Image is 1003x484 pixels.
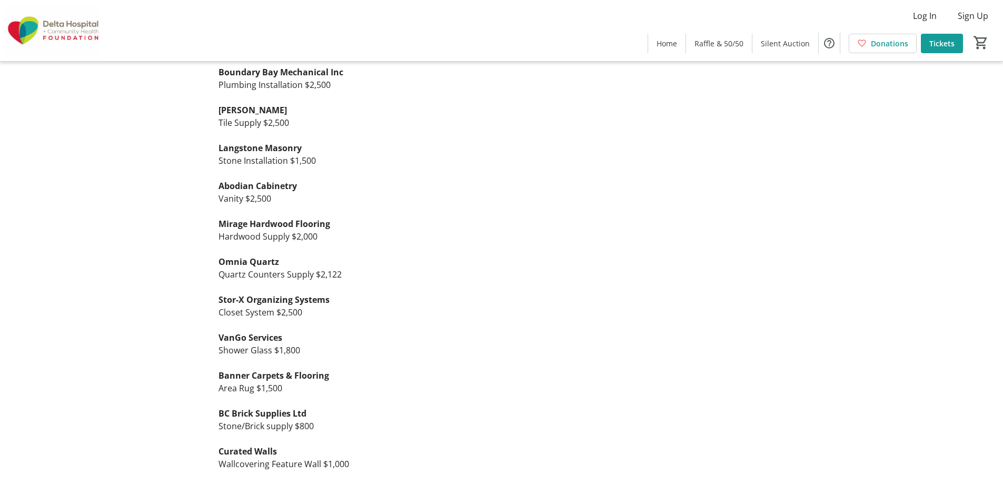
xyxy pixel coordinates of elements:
strong: Boundary Bay Mechanical Inc [219,66,343,78]
strong: [PERSON_NAME] [219,104,287,116]
a: Donations [849,34,917,53]
span: Raffle & 50/50 [694,38,743,49]
strong: Langstone Masonry [219,142,302,154]
p: Tile Supply $2,500 [219,116,553,129]
p: Stone/Brick supply $800 [219,420,553,432]
p: Vanity $2,500 [219,192,553,205]
span: Tickets [929,38,955,49]
p: Closet System $2,500 [219,306,553,319]
p: Quartz Counters Supply $2,122 [219,268,553,281]
p: Plumbing Installation $2,500 [219,78,553,91]
strong: BC Brick Supplies Ltd [219,408,306,419]
span: Donations [871,38,908,49]
span: Silent Auction [761,38,810,49]
button: Cart [971,33,990,52]
strong: Abodian Cabinetry [219,180,297,192]
strong: VanGo Services [219,332,282,343]
img: Delta Hospital and Community Health Foundation's Logo [6,4,100,57]
button: Sign Up [949,7,997,24]
a: Silent Auction [752,34,818,53]
p: Shower Glass $1,800 [219,344,553,357]
strong: Stor-X Organizing Systems [219,294,330,305]
strong: Curated Walls [219,446,277,457]
button: Help [819,33,840,54]
a: Tickets [921,34,963,53]
p: Stone Installation $1,500 [219,154,553,167]
strong: Mirage Hardwood Flooring [219,218,330,230]
p: Wallcovering Feature Wall $1,000 [219,458,553,470]
strong: Omnia Quartz [219,256,279,268]
a: Raffle & 50/50 [686,34,752,53]
p: Area Rug $1,500 [219,382,553,394]
span: Sign Up [958,9,988,22]
p: Hardwood Supply $2,000 [219,230,553,243]
span: Home [657,38,677,49]
button: Log In [905,7,945,24]
span: Log In [913,9,937,22]
strong: Banner Carpets & Flooring [219,370,329,381]
a: Home [648,34,686,53]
